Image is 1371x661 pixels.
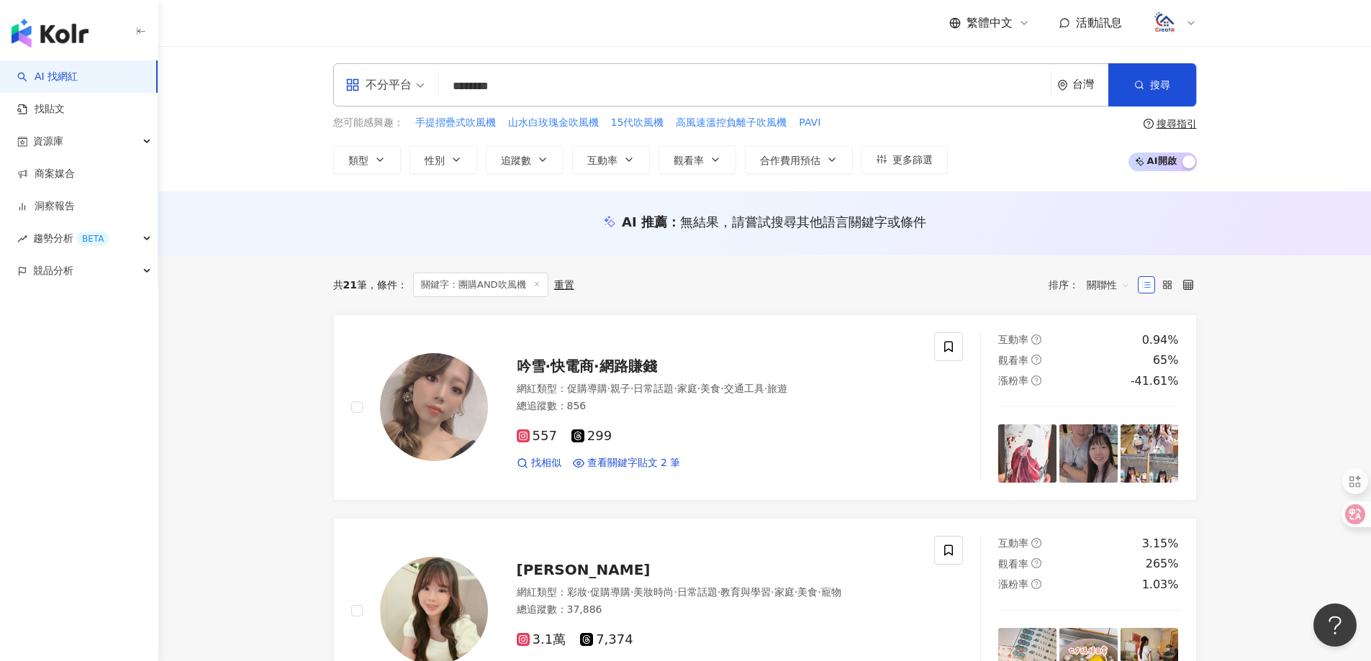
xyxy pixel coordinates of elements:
div: BETA [76,232,109,246]
span: 漲粉率 [998,375,1028,386]
span: 15代吹風機 [611,116,664,130]
span: question-circle [1031,558,1041,568]
div: 1.03% [1142,577,1179,593]
span: 漲粉率 [998,578,1028,590]
span: · [674,383,677,394]
div: AI 推薦 ： [622,213,926,231]
span: 7,374 [580,632,633,647]
span: 條件 ： [367,279,407,291]
span: 觀看率 [674,155,704,166]
button: 觀看率 [659,145,736,174]
span: 日常話題 [677,586,718,598]
span: 無結果，請嘗試搜尋其他語言關鍵字或條件 [680,214,926,229]
span: 299 [571,429,612,444]
img: post-image [1121,424,1179,483]
img: logo.png [1151,9,1179,37]
a: KOL Avatar吟雪·快電商·網路賺錢網紅類型：促購導購·親子·日常話題·家庭·美食·交通工具·旅遊總追蹤數：856557299找相似查看關鍵字貼文 2 筆互動率question-circl... [333,314,1197,501]
button: 合作費用預估 [745,145,853,174]
span: 旅遊 [767,383,787,394]
span: question-circle [1031,334,1041,345]
button: 山水白玫瑰金吹風機 [507,115,599,131]
span: 促購導購 [567,383,607,394]
a: 查看關鍵字貼文 2 筆 [573,456,681,470]
button: PAVI [798,115,821,131]
span: 互動率 [587,155,617,166]
span: · [718,586,720,598]
span: 繁體中文 [967,15,1013,31]
span: 類型 [348,155,368,166]
span: 教育與學習 [720,586,771,598]
span: question-circle [1144,119,1154,129]
div: 網紅類型 ： [517,585,918,600]
span: question-circle [1031,375,1041,386]
span: 您可能感興趣： [333,116,404,130]
span: appstore [345,78,360,92]
span: 高風速溫控負離子吹風機 [676,116,787,130]
div: 65% [1153,352,1179,368]
div: 265% [1146,556,1179,572]
div: 台灣 [1072,78,1108,91]
span: 日常話題 [633,383,674,394]
div: 重置 [554,279,574,291]
span: 活動訊息 [1076,16,1122,29]
img: logo [12,19,89,47]
span: 3.1萬 [517,632,566,647]
span: 彩妝 [567,586,587,598]
div: 不分平台 [345,73,412,96]
span: 找相似 [531,456,561,470]
span: question-circle [1031,538,1041,548]
span: 21 [343,279,357,291]
span: question-circle [1031,355,1041,365]
span: 山水白玫瑰金吹風機 [508,116,599,130]
span: environment [1057,80,1068,91]
a: 找相似 [517,456,561,470]
button: 互動率 [572,145,650,174]
span: 查看關鍵字貼文 2 筆 [587,456,681,470]
div: 網紅類型 ： [517,382,918,396]
div: 總追蹤數 ： 856 [517,399,918,414]
span: 資源庫 [33,125,63,158]
span: 寵物 [821,586,841,598]
div: 排序： [1049,273,1138,296]
span: · [587,586,590,598]
span: 交通工具 [724,383,764,394]
button: 追蹤數 [486,145,564,174]
img: post-image [998,424,1056,483]
a: 洞察報告 [17,199,75,214]
div: 0.94% [1142,332,1179,348]
span: 美食 [700,383,720,394]
span: 追蹤數 [501,155,531,166]
span: 促購導購 [590,586,630,598]
button: 性別 [410,145,477,174]
button: 手提摺疊式吹風機 [415,115,497,131]
div: 共 筆 [333,279,367,291]
span: 競品分析 [33,255,73,287]
a: 商案媒合 [17,167,75,181]
span: 互動率 [998,537,1028,549]
img: KOL Avatar [380,353,488,461]
span: · [630,383,633,394]
button: 類型 [333,145,401,174]
a: 找貼文 [17,102,65,117]
span: [PERSON_NAME] [517,561,651,578]
span: 關鍵字：團購AND吹風機 [413,273,548,297]
span: · [764,383,767,394]
span: 觀看率 [998,355,1028,366]
span: question-circle [1031,579,1041,589]
span: 觀看率 [998,558,1028,570]
span: 美食 [797,586,818,598]
div: 總追蹤數 ： 37,886 [517,603,918,617]
span: 搜尋 [1150,79,1170,91]
div: 3.15% [1142,536,1179,552]
span: 557 [517,429,557,444]
span: 合作費用預估 [760,155,820,166]
span: 關聯性 [1087,273,1130,296]
span: · [674,586,677,598]
span: 美妝時尚 [633,586,674,598]
span: · [771,586,774,598]
button: 搜尋 [1108,63,1196,106]
span: PAVI [799,116,820,130]
span: 家庭 [774,586,795,598]
span: 吟雪·快電商·網路賺錢 [517,357,657,375]
button: 更多篩選 [861,145,948,174]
